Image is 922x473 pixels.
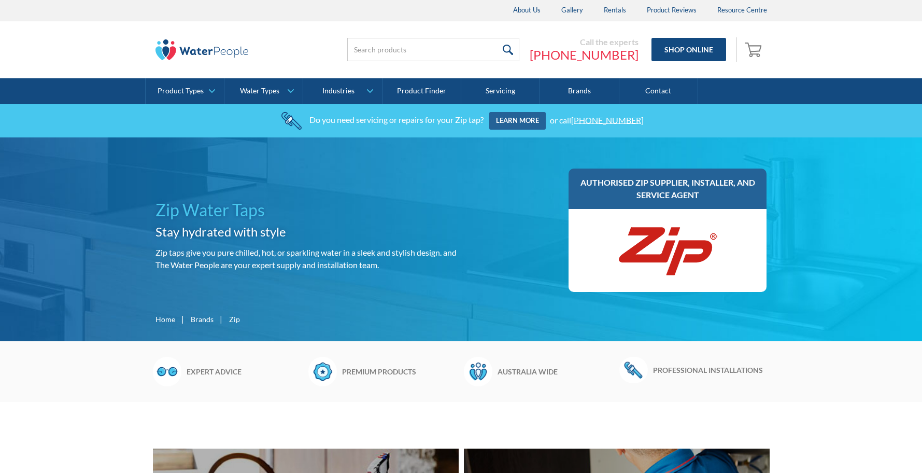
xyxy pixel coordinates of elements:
div: | [219,313,224,325]
a: Shop Online [651,38,726,61]
h6: Australia wide [498,366,614,377]
a: Product Types [146,78,224,104]
div: Do you need servicing or repairs for your Zip tap? [309,115,484,124]
a: Home [155,314,175,325]
h6: Professional installations [653,365,770,375]
a: Brands [191,314,214,325]
p: Zip taps give you pure chilled, hot, or sparkling water in a sleek and stylish design. and The Wa... [155,246,457,271]
img: Zip [616,219,719,282]
img: The Water People [155,39,249,60]
a: Industries [303,78,381,104]
h6: Expert advice [187,366,303,377]
h1: Zip Water Taps [155,198,457,222]
img: Wrench [619,357,648,383]
img: shopping cart [745,41,764,58]
h2: Stay hydrated with style [155,222,457,241]
a: Open empty cart [742,37,767,62]
input: Search products [347,38,519,61]
div: or call [550,115,644,124]
div: Product Types [158,87,204,95]
div: Zip [229,314,240,325]
img: Waterpeople Symbol [464,357,492,386]
h6: Premium products [342,366,459,377]
a: Water Types [224,78,303,104]
div: Call the experts [530,37,639,47]
img: Glasses [153,357,181,386]
div: Industries [322,87,354,95]
img: Badge [308,357,337,386]
div: Water Types [240,87,279,95]
a: Contact [619,78,698,104]
h3: Authorised Zip supplier, installer, and service agent [579,176,757,201]
a: Product Finder [382,78,461,104]
a: Servicing [461,78,540,104]
div: | [180,313,186,325]
a: [PHONE_NUMBER] [571,115,644,124]
a: Learn more [489,112,546,130]
a: [PHONE_NUMBER] [530,47,639,63]
a: Brands [540,78,619,104]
